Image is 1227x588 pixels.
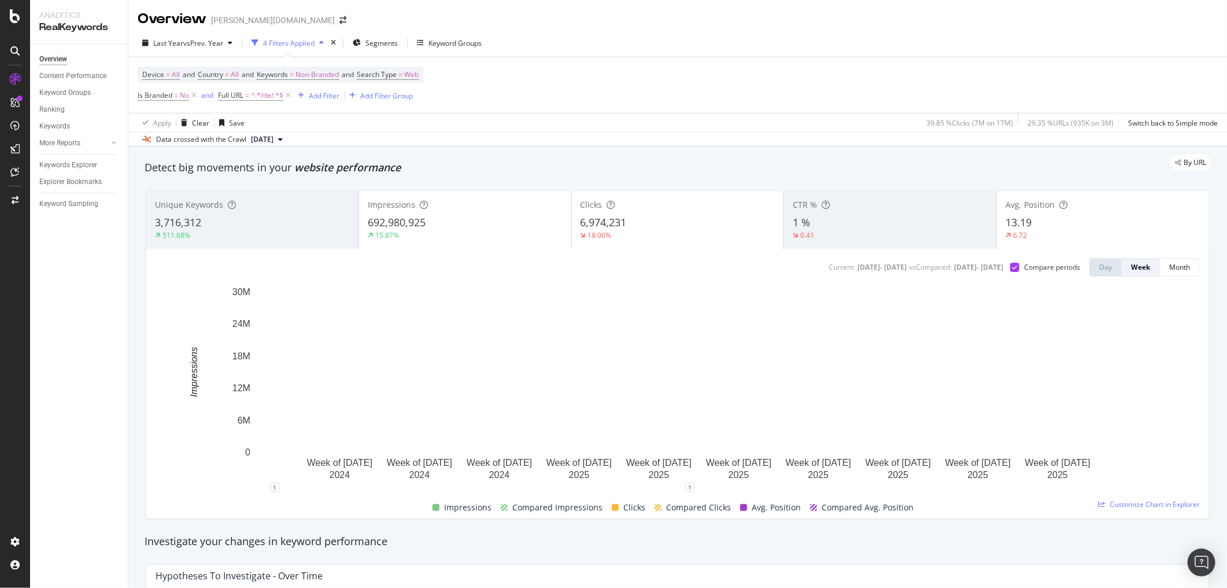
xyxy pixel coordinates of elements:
div: Apply [153,118,171,128]
div: Week [1131,262,1150,272]
span: 13.19 [1006,215,1032,229]
div: Keywords [39,120,70,133]
span: ^.*/de/.*$ [251,87,283,104]
button: Last YearvsPrev. Year [138,34,237,52]
button: Day [1089,258,1122,277]
span: Avg. Position [1006,199,1055,210]
div: Explorer Bookmarks [39,176,102,188]
div: Keyword Sampling [39,198,98,210]
button: and [201,90,213,101]
div: Switch back to Simple mode [1128,118,1218,128]
text: Week of [DATE] [786,458,851,468]
span: = [174,90,178,100]
span: Unique Keywords [155,199,223,210]
button: Add Filter Group [345,89,413,102]
div: 15.87% [375,230,399,240]
div: Analytics [39,9,119,21]
text: 2025 [569,471,590,480]
div: Month [1169,262,1190,272]
span: 1 % [793,215,810,229]
span: Avg. Position [752,501,801,514]
div: Add Filter Group [360,91,413,101]
span: = [245,90,249,100]
span: Is Branded [138,90,172,100]
text: Week of [DATE] [307,458,372,468]
a: Overview [39,53,120,65]
div: Keywords Explorer [39,159,97,171]
div: More Reports [39,137,80,149]
div: Open Intercom Messenger [1188,549,1215,576]
button: Keyword Groups [412,34,486,52]
a: Explorer Bookmarks [39,176,120,188]
span: Keywords [257,69,288,79]
a: Keywords Explorer [39,159,120,171]
span: = [225,69,229,79]
div: 39.85 % Clicks ( 7M on 17M ) [926,118,1013,128]
text: Week of [DATE] [626,458,692,468]
button: Week [1122,258,1160,277]
button: [DATE] [246,133,287,146]
text: 2024 [330,471,350,480]
button: Add Filter [293,89,339,102]
div: 1 [270,483,279,492]
span: Non-Branded [295,67,339,83]
span: and [342,69,354,79]
button: Apply [138,113,171,132]
span: = [398,69,402,79]
text: Week of [DATE] [467,458,532,468]
text: Week of [DATE] [866,458,931,468]
button: Segments [348,34,402,52]
div: [DATE] - [DATE] [954,262,1003,272]
span: Clicks [623,501,645,514]
a: Keywords [39,120,120,133]
span: Impressions [444,501,491,514]
div: A chart. [156,286,1193,487]
div: 6.72 [1013,230,1027,240]
div: Clear [192,118,209,128]
text: Week of [DATE] [945,458,1011,468]
text: 24M [232,319,250,329]
text: Week of [DATE] [387,458,452,468]
div: Day [1099,262,1112,272]
div: 511.68% [162,230,190,240]
text: 0 [245,447,250,457]
text: 12M [232,383,250,393]
div: [PERSON_NAME][DOMAIN_NAME] [211,14,335,26]
div: Overview [138,9,206,29]
button: Save [215,113,245,132]
div: Keyword Groups [428,38,482,48]
a: Customize Chart in Explorer [1098,499,1200,509]
a: Ranking [39,104,120,116]
span: Web [404,67,419,83]
div: arrow-right-arrow-left [339,16,346,24]
div: 1 [685,483,694,492]
a: Content Performance [39,70,120,82]
div: 29.35 % URLs ( 935K on 3M ) [1028,118,1114,128]
span: Country [198,69,223,79]
text: 2025 [968,471,989,480]
text: Impressions [189,347,199,397]
text: 2025 [1048,471,1069,480]
text: Week of [DATE] [1025,458,1091,468]
span: 2025 Aug. 11th [251,134,274,145]
button: 4 Filters Applied [247,34,328,52]
text: 2025 [808,471,829,480]
div: 0.41 [800,230,814,240]
text: 30M [232,287,250,297]
span: CTR % [793,199,817,210]
text: 18M [232,351,250,361]
span: and [183,69,195,79]
div: Ranking [39,104,65,116]
div: legacy label [1170,155,1211,171]
button: Clear [176,113,209,132]
span: Compared Avg. Position [822,501,914,514]
span: vs Prev. Year [183,38,223,48]
a: Keyword Sampling [39,198,120,210]
span: and [242,69,254,79]
span: By URL [1184,159,1206,166]
span: Segments [365,38,398,48]
div: Compare periods [1024,262,1080,272]
button: Month [1160,258,1200,277]
div: Overview [39,53,67,65]
text: 2025 [888,471,909,480]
